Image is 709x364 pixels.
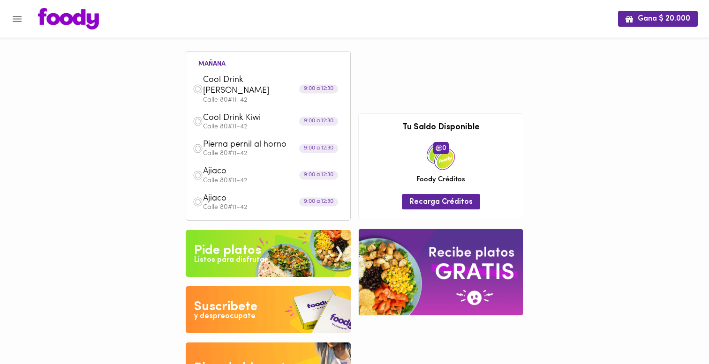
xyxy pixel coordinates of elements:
div: y despreocupate [194,311,256,322]
span: 0 [433,142,449,154]
p: Calle 80#11-42 [203,124,344,130]
span: Ajiaco [203,193,311,204]
div: 9:00 a 12:30 [299,198,338,207]
iframe: Messagebird Livechat Widget [655,310,700,355]
img: referral-banner.png [359,229,523,315]
li: mañana [191,59,233,67]
div: 9:00 a 12:30 [299,117,338,126]
div: Suscribete [194,297,257,316]
div: Listos para disfrutar [194,255,267,266]
button: Menu [6,7,29,30]
span: Cool Drink [PERSON_NAME] [203,75,311,97]
img: dish.png [193,84,203,94]
p: Calle 80#11-42 [203,150,344,157]
div: 9:00 a 12:30 [299,85,338,94]
img: logo.png [38,8,99,30]
h3: Tu Saldo Disponible [366,123,516,133]
span: Ajiaco [203,166,311,177]
img: dish.png [193,116,203,126]
span: Gana $ 20.000 [626,15,690,23]
span: Pierna pernil al horno [203,140,311,150]
span: Cool Drink Kiwi [203,113,311,124]
p: Calle 80#11-42 [203,178,344,184]
span: Recarga Créditos [409,198,473,207]
div: 9:00 a 12:30 [299,171,338,179]
img: dish.png [193,143,203,154]
button: Recarga Créditos [402,194,480,209]
img: foody-creditos.png [436,145,442,151]
img: Disfruta bajar de peso [186,286,351,333]
p: Calle 80#11-42 [203,204,344,211]
div: 9:00 a 12:30 [299,144,338,153]
div: Pide platos [194,241,261,260]
img: dish.png [193,197,203,207]
img: dish.png [193,170,203,180]
span: Foody Créditos [416,175,465,185]
button: Gana $ 20.000 [618,11,698,26]
img: Pide un Platos [186,230,351,277]
p: Calle 80#11-42 [203,97,344,104]
img: credits-package.png [427,142,455,170]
